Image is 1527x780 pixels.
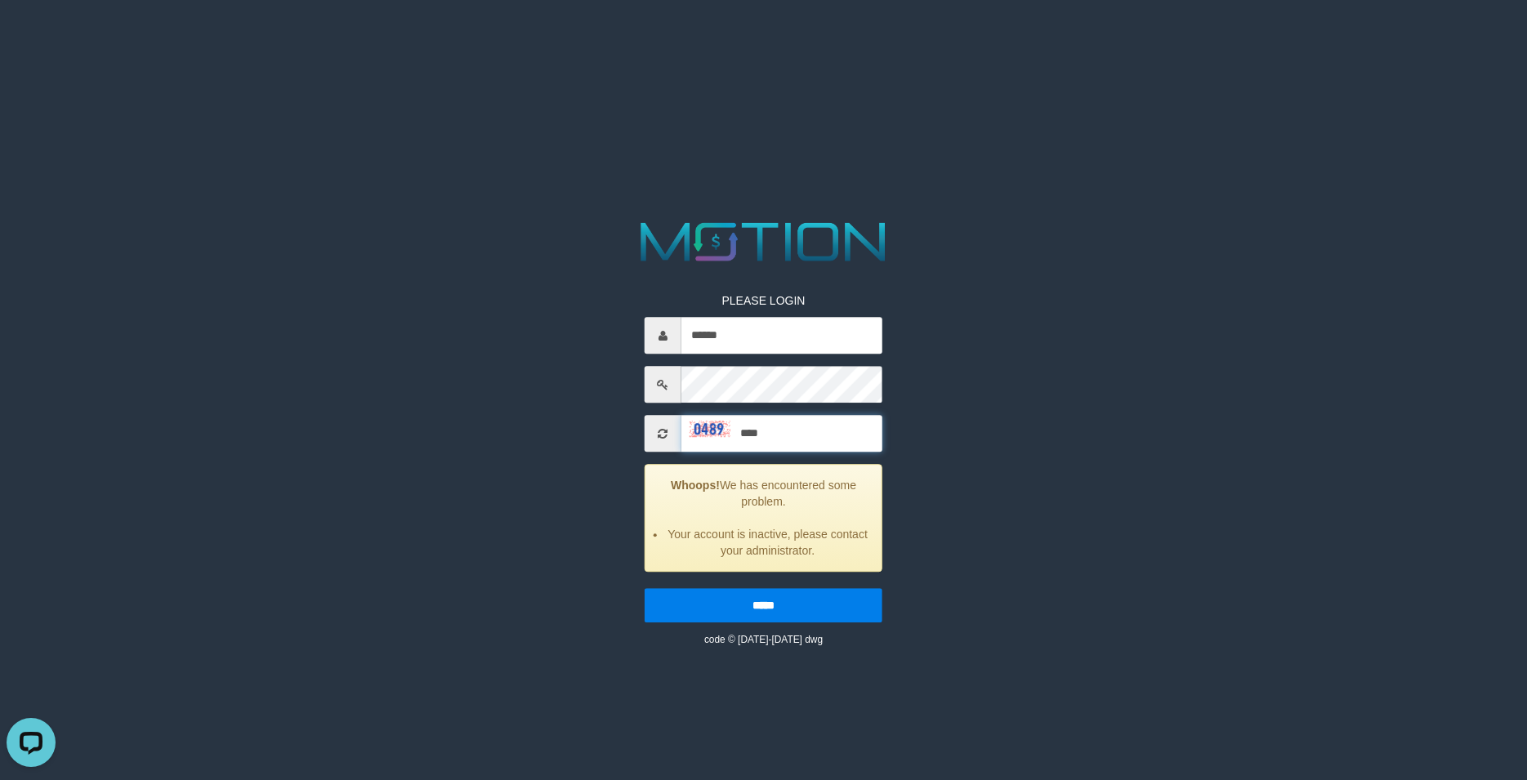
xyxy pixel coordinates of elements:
[645,293,882,310] p: PLEASE LOGIN
[630,216,897,268] img: MOTION_logo.png
[671,479,720,493] strong: Whoops!
[704,635,823,646] small: code © [DATE]-[DATE] dwg
[645,465,882,573] div: We has encountered some problem.
[7,7,56,56] button: Open LiveChat chat widget
[690,421,730,437] img: captcha
[666,527,869,559] li: Your account is inactive, please contact your administrator.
